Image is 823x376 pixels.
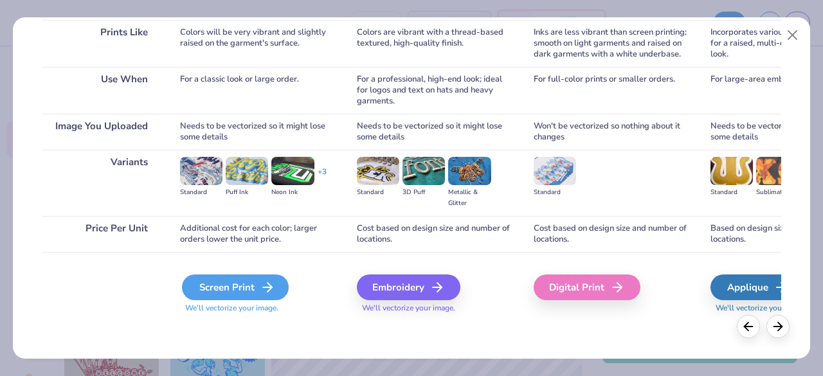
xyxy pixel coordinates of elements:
div: Price Per Unit [42,216,161,252]
div: Prints Like [42,20,161,67]
div: Screen Print [182,274,289,300]
div: Standard [710,187,753,198]
div: Inks are less vibrant than screen printing; smooth on light garments and raised on dark garments ... [534,20,691,67]
div: Applique [710,274,805,300]
div: Colors are vibrant with a thread-based textured, high-quality finish. [357,20,514,67]
img: Standard [357,157,399,185]
button: Close [781,23,805,48]
div: Additional cost for each color; larger orders lower the unit price. [180,216,338,252]
div: Cost based on design size and number of locations. [357,216,514,252]
div: Variants [42,150,161,216]
span: We'll vectorize your image. [357,303,514,314]
img: Metallic & Glitter [448,157,491,185]
img: Neon Ink [271,157,314,185]
div: 3D Puff [402,187,445,198]
div: For a classic look or large order. [180,67,338,114]
div: Digital Print [534,274,640,300]
div: Cost based on design size and number of locations. [534,216,691,252]
div: Metallic & Glitter [448,187,491,209]
div: Image You Uploaded [42,114,161,150]
div: Standard [180,187,222,198]
div: For a professional, high-end look; ideal for logos and text on hats and heavy garments. [357,67,514,114]
div: Puff Ink [226,187,268,198]
div: Won't be vectorized so nothing about it changes [534,114,691,150]
div: Embroidery [357,274,460,300]
img: 3D Puff [402,157,445,185]
span: We'll vectorize your image. [180,303,338,314]
img: Puff Ink [226,157,268,185]
img: Sublimated [756,157,799,185]
div: Use When [42,67,161,114]
div: Needs to be vectorized so it might lose some details [357,114,514,150]
img: Standard [710,157,753,185]
div: Neon Ink [271,187,314,198]
img: Standard [534,157,576,185]
div: + 3 [318,166,327,188]
div: For full-color prints or smaller orders. [534,67,691,114]
div: Standard [357,187,399,198]
div: Needs to be vectorized so it might lose some details [180,114,338,150]
div: Sublimated [756,187,799,198]
div: Colors will be very vibrant and slightly raised on the garment's surface. [180,20,338,67]
div: Standard [534,187,576,198]
img: Standard [180,157,222,185]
